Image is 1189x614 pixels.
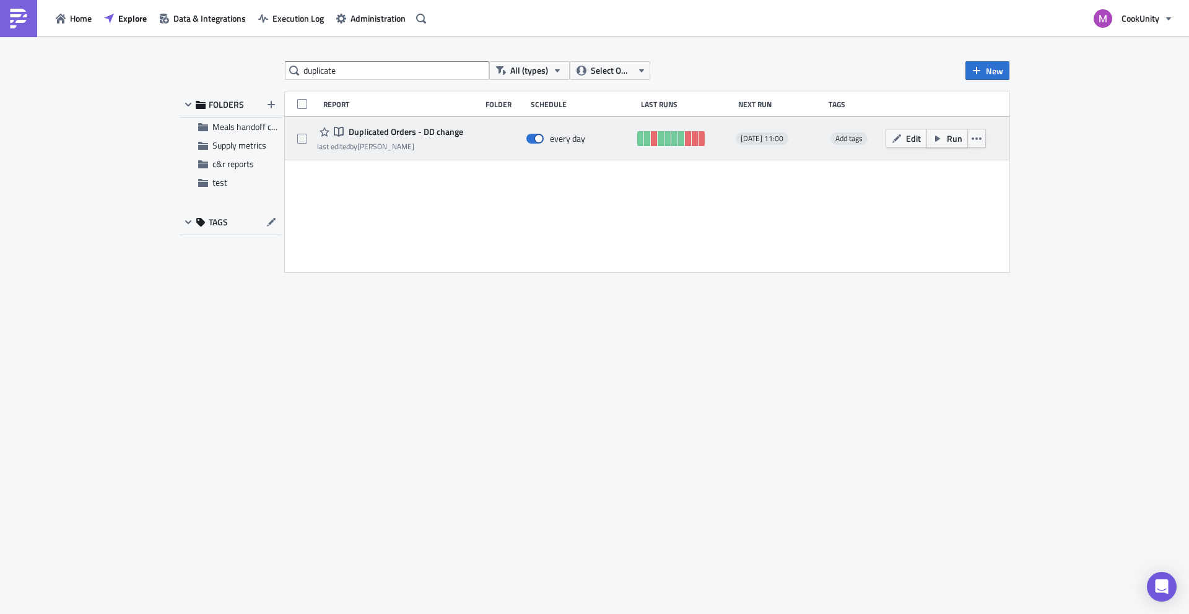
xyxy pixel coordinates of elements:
[489,61,570,80] button: All (types)
[486,100,525,109] div: Folder
[965,61,1009,80] button: New
[70,12,92,25] span: Home
[209,99,244,110] span: FOLDERS
[835,132,863,144] span: Add tags
[323,100,479,109] div: Report
[906,132,921,145] span: Edit
[212,120,343,133] span: Meals handoff checkpoint by stores
[531,100,635,109] div: Schedule
[212,176,227,189] span: test
[570,61,650,80] button: Select Owner
[209,217,228,228] span: TAGS
[98,9,153,28] button: Explore
[741,134,783,144] span: [DATE] 11:00
[173,12,246,25] span: Data & Integrations
[317,142,463,151] div: last edited by [PERSON_NAME]
[153,9,252,28] button: Data & Integrations
[118,12,147,25] span: Explore
[50,9,98,28] button: Home
[830,132,868,145] span: Add tags
[1086,5,1180,32] button: CookUnity
[829,100,881,109] div: Tags
[550,133,585,144] div: every day
[886,129,927,148] button: Edit
[212,139,266,152] span: Supply metrics
[641,100,732,109] div: Last Runs
[510,64,548,77] span: All (types)
[1121,12,1159,25] span: CookUnity
[285,61,489,80] input: Search Reports
[926,129,968,148] button: Run
[212,157,254,170] span: c&r reports
[738,100,823,109] div: Next Run
[252,9,330,28] button: Execution Log
[591,64,632,77] span: Select Owner
[272,12,324,25] span: Execution Log
[9,9,28,28] img: PushMetrics
[1147,572,1177,602] div: Open Intercom Messenger
[330,9,412,28] button: Administration
[947,132,962,145] span: Run
[346,126,463,137] span: Duplicated Orders - DD change
[351,12,406,25] span: Administration
[1092,8,1113,29] img: Avatar
[986,64,1003,77] span: New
